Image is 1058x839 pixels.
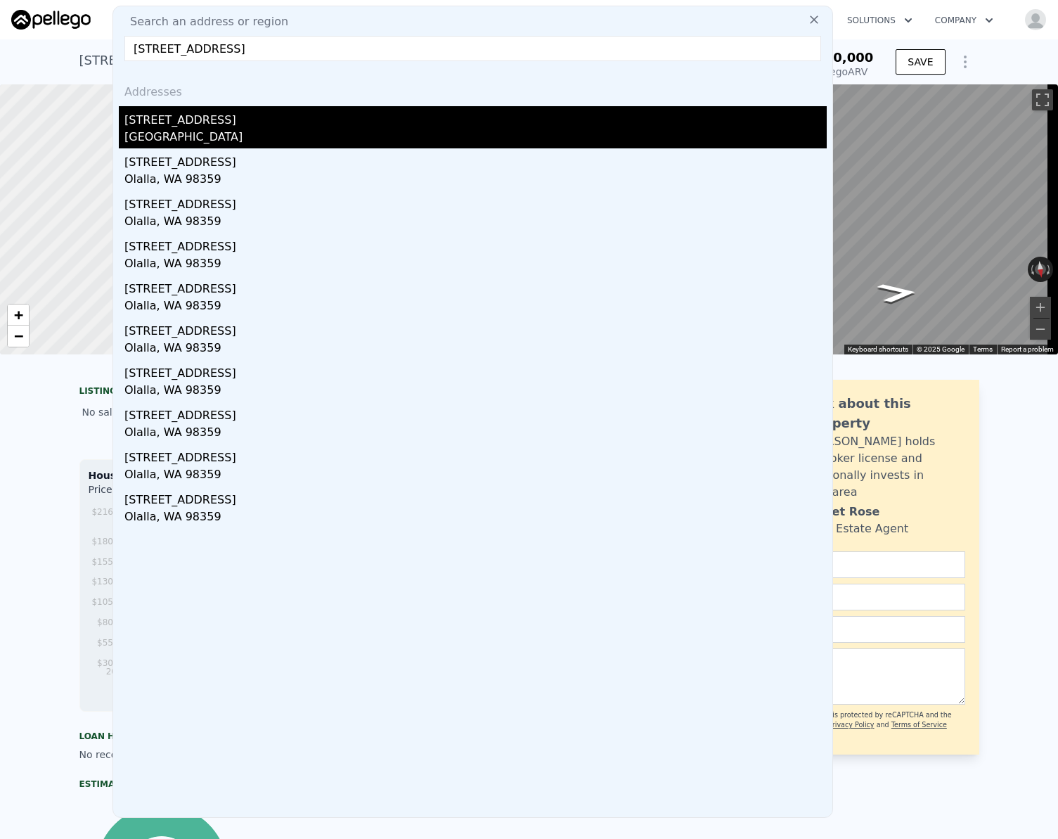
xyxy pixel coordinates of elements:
[124,233,827,255] div: [STREET_ADDRESS]
[712,584,965,610] input: Email
[124,129,827,148] div: [GEOGRAPHIC_DATA]
[124,508,827,528] div: Olalla, WA 98359
[124,36,821,61] input: Enter an address, city, region, neighborhood or zip code
[973,345,993,353] a: Terms
[643,84,1058,354] div: Street View
[643,84,1058,354] div: Map
[1033,256,1047,283] button: Reset the view
[828,721,874,729] a: Privacy Policy
[808,520,909,537] div: Real Estate Agent
[89,482,220,505] div: Price per Square Foot
[891,721,947,729] a: Terms of Service
[1030,319,1051,340] button: Zoom out
[1046,257,1054,282] button: Rotate clockwise
[124,148,827,171] div: [STREET_ADDRESS]
[79,51,518,70] div: [STREET_ADDRESS][PERSON_NAME] , [GEOGRAPHIC_DATA] , FL 33898
[1024,8,1047,31] img: avatar
[807,50,874,65] span: $240,000
[124,466,827,486] div: Olalla, WA 98359
[124,191,827,213] div: [STREET_ADDRESS]
[836,8,924,33] button: Solutions
[124,106,827,129] div: [STREET_ADDRESS]
[8,326,29,347] a: Zoom out
[951,48,979,76] button: Show Options
[79,748,361,762] div: No records available.
[124,444,827,466] div: [STREET_ADDRESS]
[124,297,827,317] div: Olalla, WA 98359
[808,433,965,501] div: [PERSON_NAME] holds a broker license and personally invests in this area
[1001,345,1054,353] a: Report a problem
[1028,257,1036,282] button: Rotate counterclockwise
[91,507,113,517] tspan: $216
[91,537,113,546] tspan: $180
[124,424,827,444] div: Olalla, WA 98359
[860,278,936,307] path: Go West, Laura St
[89,468,351,482] div: Houses Median Sale
[124,255,827,275] div: Olalla, WA 98359
[712,616,965,643] input: Phone
[79,385,361,399] div: LISTING & SALE HISTORY
[79,399,361,425] div: No sales history record for this property.
[1030,297,1051,318] button: Zoom in
[124,213,827,233] div: Olalla, WA 98359
[97,658,113,668] tspan: $30
[808,504,880,520] div: Violet Rose
[97,638,113,648] tspan: $55
[124,382,827,402] div: Olalla, WA 98359
[124,359,827,382] div: [STREET_ADDRESS]
[924,8,1005,33] button: Company
[1032,89,1053,110] button: Toggle fullscreen view
[91,557,113,567] tspan: $155
[8,305,29,326] a: Zoom in
[91,597,113,607] tspan: $105
[14,327,23,345] span: −
[712,551,965,578] input: Name
[11,10,91,30] img: Pellego
[124,486,827,508] div: [STREET_ADDRESS]
[917,345,965,353] span: © 2025 Google
[896,49,945,75] button: SAVE
[79,779,361,790] div: Estimated Equity
[124,317,827,340] div: [STREET_ADDRESS]
[119,13,288,30] span: Search an address or region
[105,667,127,677] tspan: 2004
[808,394,965,433] div: Ask about this property
[119,72,827,106] div: Addresses
[79,731,361,742] div: Loan history from public records
[97,617,113,627] tspan: $80
[124,402,827,424] div: [STREET_ADDRESS]
[802,710,965,741] div: This site is protected by reCAPTCHA and the Google and apply.
[807,65,874,79] div: Pellego ARV
[848,345,908,354] button: Keyboard shortcuts
[124,340,827,359] div: Olalla, WA 98359
[124,171,827,191] div: Olalla, WA 98359
[124,275,827,297] div: [STREET_ADDRESS]
[14,306,23,324] span: +
[91,577,113,587] tspan: $130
